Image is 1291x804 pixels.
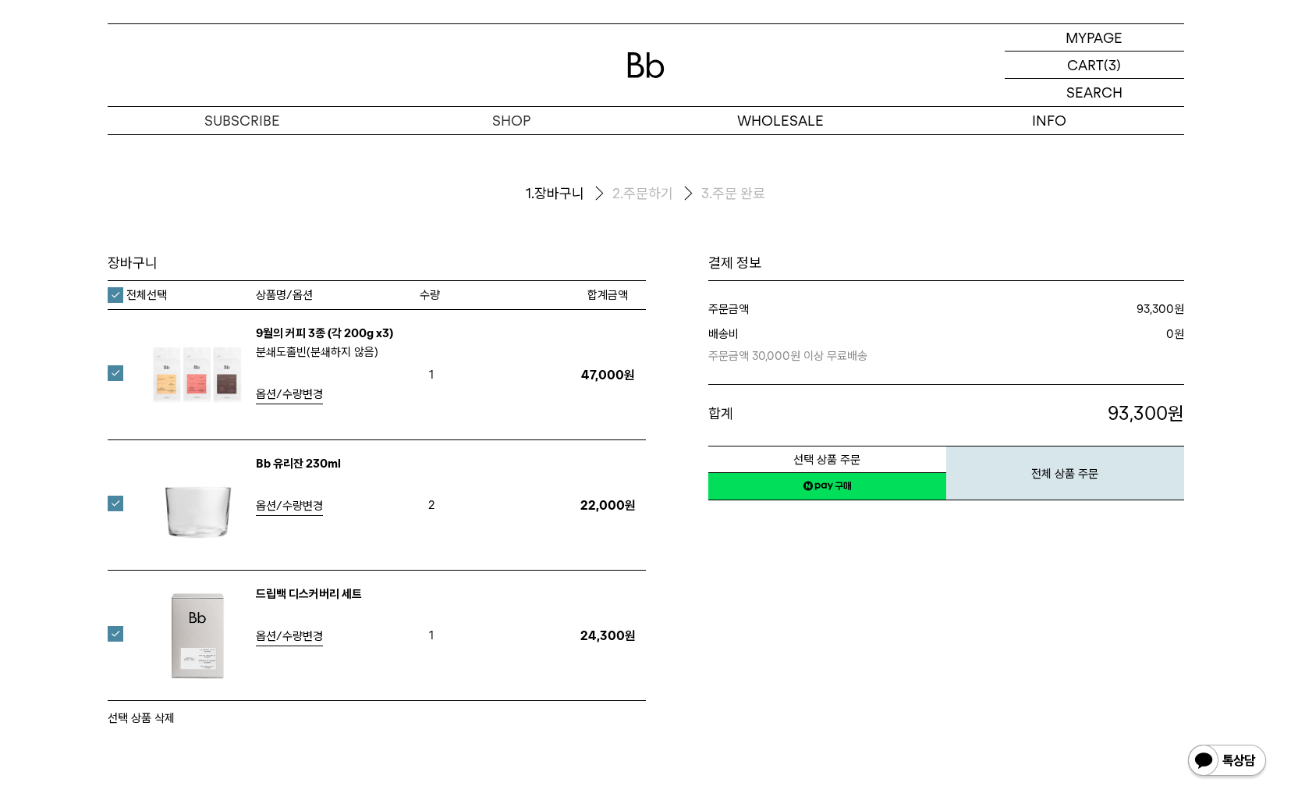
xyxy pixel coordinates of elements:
span: 옵션/수량변경 [256,499,323,513]
img: 9월의 커피 3종 (각 200g x3) [147,324,248,425]
li: 주문하기 [612,181,701,207]
p: 분쇄도 [256,343,412,361]
p: SEARCH [1066,79,1123,106]
p: WHOLESALE [646,107,915,134]
a: 옵션/수량변경 [256,385,323,404]
span: 옵션/수량변경 [256,629,323,643]
img: 카카오톡 채널 1:1 채팅 버튼 [1186,743,1268,781]
span: 93,300 [1108,402,1168,425]
a: 옵션/수량변경 [256,627,323,646]
h1: 결제 정보 [708,254,1184,272]
span: 2 [420,493,443,517]
strong: 0 [1166,327,1174,341]
p: 원 [920,400,1184,427]
img: 로고 [627,52,665,78]
a: Bb 유리잔 230ml [256,457,341,471]
b: 홀빈(분쇄하지 않음) [286,345,378,359]
dd: 원 [1016,325,1184,365]
span: 2. [612,184,623,203]
li: 주문 완료 [701,184,765,203]
a: 새창 [708,472,946,500]
a: MYPAGE [1005,24,1184,52]
th: 수량 [420,281,570,309]
span: 3. [701,184,712,203]
p: INFO [915,107,1184,134]
p: 주문금액 30,000원 이상 무료배송 [708,343,1017,365]
h3: 장바구니 [108,254,646,272]
dd: 원 [942,300,1184,318]
button: 선택 상품 삭제 [108,709,175,728]
th: 상품명/옵션 [256,281,420,309]
a: SHOP [377,107,646,134]
label: 전체선택 [108,287,167,303]
dt: 합계 [708,400,920,427]
th: 합계금액 [570,281,646,309]
a: SUBSCRIBE [108,107,377,134]
p: 24,300원 [570,628,646,643]
p: CART [1067,52,1104,78]
a: 드립백 디스커버리 세트 [256,587,362,601]
p: 22,000원 [570,498,646,513]
a: CART (3) [1005,52,1184,79]
span: 옵션/수량변경 [256,387,323,401]
img: 드립백 디스커버리 세트 [147,585,248,686]
img: Bb 유리잔 230ml [147,454,248,556]
strong: 93,300 [1137,302,1174,316]
a: 9월의 커피 3종 (각 200g x3) [256,326,393,340]
span: 1 [420,624,443,647]
dt: 주문금액 [708,300,943,318]
dt: 배송비 [708,325,1017,365]
p: (3) [1104,52,1121,78]
p: 47,000원 [570,368,646,382]
li: 장바구니 [526,181,612,207]
p: MYPAGE [1066,24,1123,51]
span: 1 [420,363,443,386]
button: 전체 상품 주문 [946,446,1184,500]
button: 선택 상품 주문 [708,446,946,473]
a: 옵션/수량변경 [256,496,323,516]
span: 1. [526,184,534,203]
